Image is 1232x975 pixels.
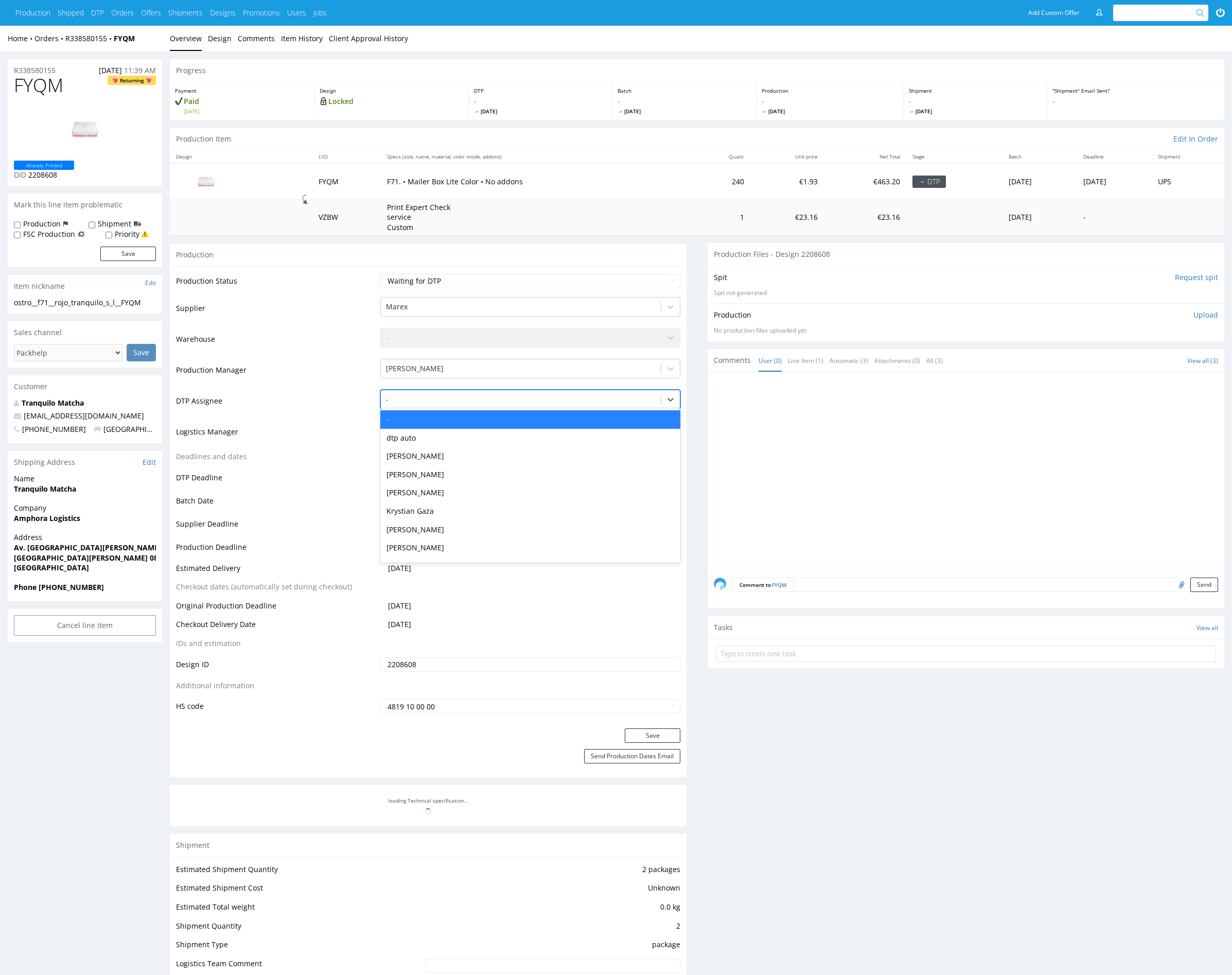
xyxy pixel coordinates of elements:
div: - [380,410,680,429]
input: Type to create new task [716,646,1216,662]
p: Design [320,87,463,94]
th: Net Total [824,150,906,163]
a: Edit [143,457,156,467]
span: [GEOGRAPHIC_DATA] [94,424,175,434]
td: Design ID [176,656,378,680]
a: FYQM [114,33,135,43]
td: DTP Assignee [176,389,378,420]
div: [PERSON_NAME] [380,465,680,484]
a: Edit In Order [1173,134,1218,144]
div: Sales channel [8,321,162,344]
p: - [762,96,898,115]
td: DTP Deadline [176,469,378,493]
p: - [909,96,1042,115]
a: Jobs [313,8,327,18]
span: [DATE] [388,563,411,573]
p: Print Expert Check service Custom [387,202,464,233]
div: [PERSON_NAME] [380,538,680,557]
p: Spit not generated [714,289,1218,298]
td: Shipment Quantity [176,920,423,939]
div: Item nickname [8,275,162,298]
th: Batch [1002,150,1077,163]
span: 2208608 [28,170,57,180]
p: "Shipment" Email Sent? [1052,87,1219,94]
a: Tranquilo Matcha [22,398,84,408]
td: VZBW [312,199,380,236]
p: DTP [474,87,607,94]
td: Batch Date [176,493,378,516]
a: Orders [111,8,134,18]
p: R338580155 [14,65,56,76]
a: Line Item (1) [788,350,823,372]
span: [DATE] [909,108,1042,115]
p: Shipment [909,87,1042,94]
span: Returning [111,76,153,85]
input: Cancel line item [14,615,156,636]
a: User (0) [759,350,782,372]
label: Shipment [98,219,131,229]
a: View all (3) [1187,356,1218,365]
a: Automatic (3) [830,350,868,372]
span: [DATE] [184,108,309,115]
td: Unknown [423,882,680,901]
strong: Phone [PHONE_NUMBER] [14,582,104,592]
img: icon-shipping-flag.svg [134,219,141,229]
div: [PERSON_NAME] [380,447,680,465]
a: [EMAIL_ADDRESS][DOMAIN_NAME] [24,411,144,421]
td: UPS [1152,163,1224,199]
td: [DATE] [1077,163,1152,199]
td: Production Deadline [176,539,378,562]
td: €23.16 [750,199,824,236]
td: Estimated Total weight [176,901,423,920]
p: Paid [175,96,309,115]
span: [DATE] [618,108,750,115]
label: Priority [115,229,139,239]
p: F71. • Mailer Box Lite Color • No addons [387,177,686,187]
a: Designs [210,8,236,18]
td: Warehouse [176,327,378,358]
a: Offers [141,8,161,18]
td: 0.0 kg [423,901,680,920]
th: Specs (size, name, material, color mode, addons) [381,150,692,163]
td: 2 packages [423,863,680,882]
a: Home [8,33,34,43]
th: Shipment [1152,150,1224,163]
div: [PERSON_NAME] [380,557,680,576]
p: Payment [175,87,309,94]
img: version_two_editor_design [44,106,126,152]
td: HS code [176,698,378,715]
td: Supplier Deadline [176,516,378,539]
td: Supplier [176,296,378,327]
input: Save [127,344,156,361]
div: Customer [8,375,162,398]
td: Estimated Shipment Quantity [176,863,423,882]
div: → DTP [912,176,946,188]
p: Upload [1193,310,1218,320]
a: Design [208,26,232,51]
label: Production [23,219,61,229]
a: Promotions [243,8,280,18]
td: FYQM [312,163,380,199]
span: Tasks [714,622,733,633]
td: [DATE] [1002,199,1077,236]
p: Spit [714,272,727,283]
a: Shipped [58,8,84,18]
strong: [GEOGRAPHIC_DATA] [14,563,89,572]
td: IDs and estimation [176,637,378,656]
a: Users [287,8,306,18]
th: Unit price [750,150,824,163]
td: - [1077,199,1152,236]
span: DID [14,170,26,180]
div: [PERSON_NAME] [380,483,680,502]
td: €463.20 [824,163,906,199]
p: Locked [320,96,463,107]
div: Shipping Address [8,451,162,474]
span: [DATE] [388,619,411,629]
td: package [423,938,680,957]
a: All (3) [926,350,943,372]
span: Already Printed [17,161,72,170]
span: Comments [714,355,751,365]
div: dtp auto [380,429,680,447]
div: Krystian Gaza [380,502,680,520]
